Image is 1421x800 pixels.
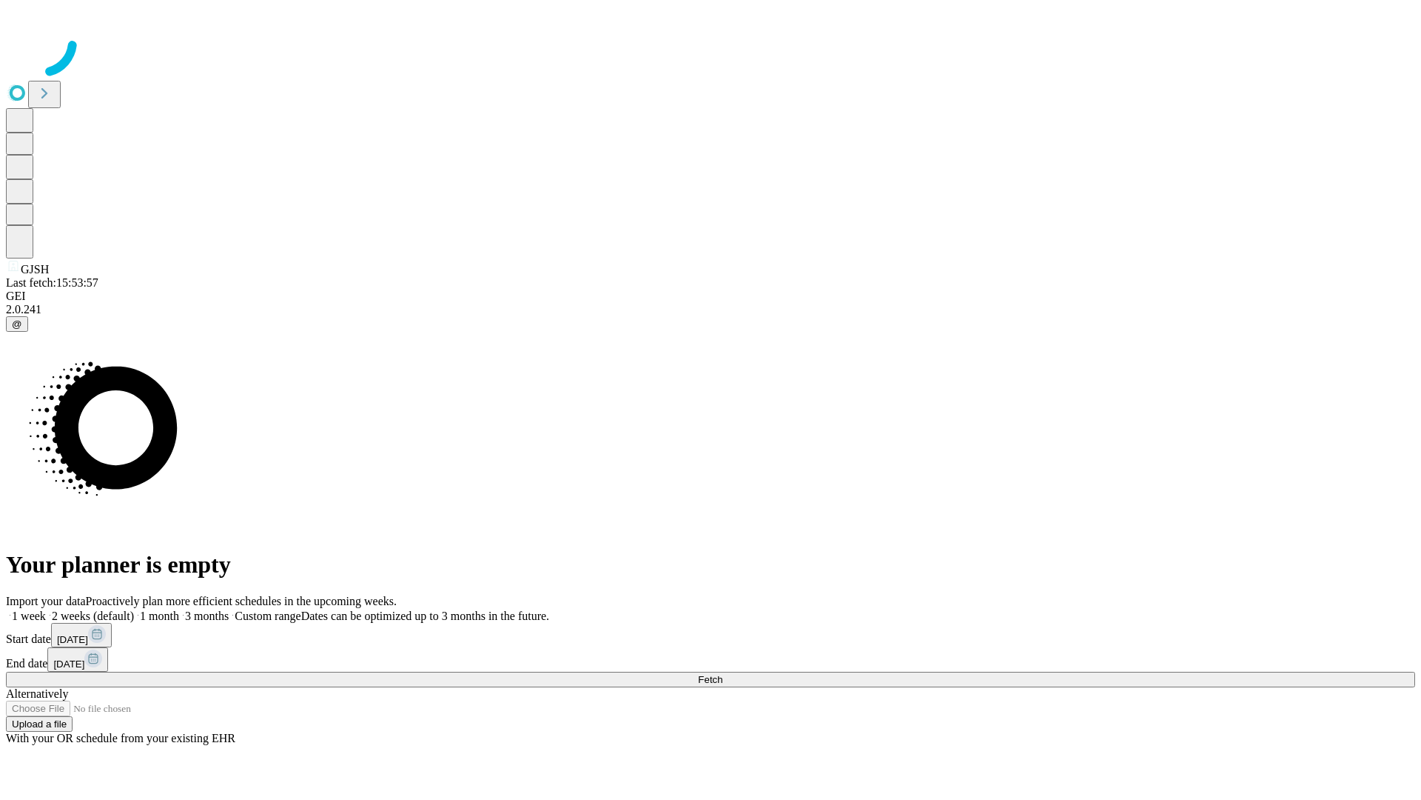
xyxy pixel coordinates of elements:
[6,595,86,607] span: Import your data
[52,610,134,622] span: 2 weeks (default)
[6,623,1415,647] div: Start date
[140,610,179,622] span: 1 month
[6,647,1415,672] div: End date
[53,659,84,670] span: [DATE]
[12,610,46,622] span: 1 week
[12,319,22,330] span: @
[6,303,1415,316] div: 2.0.241
[6,316,28,332] button: @
[57,634,88,645] span: [DATE]
[301,610,549,622] span: Dates can be optimized up to 3 months in the future.
[86,595,397,607] span: Proactively plan more efficient schedules in the upcoming weeks.
[21,263,49,276] span: GJSH
[51,623,112,647] button: [DATE]
[6,672,1415,687] button: Fetch
[6,290,1415,303] div: GEI
[235,610,300,622] span: Custom range
[6,732,235,744] span: With your OR schedule from your existing EHR
[6,687,68,700] span: Alternatively
[47,647,108,672] button: [DATE]
[6,716,73,732] button: Upload a file
[6,276,98,289] span: Last fetch: 15:53:57
[698,674,722,685] span: Fetch
[185,610,229,622] span: 3 months
[6,551,1415,579] h1: Your planner is empty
